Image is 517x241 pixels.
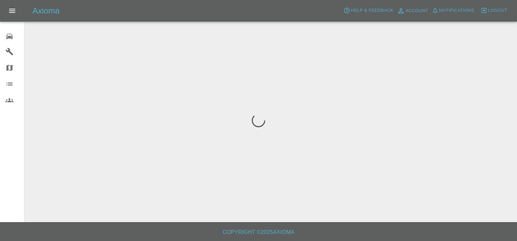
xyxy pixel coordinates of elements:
[32,5,60,16] h5: Axioma
[342,5,395,16] button: Help & Feedback
[439,7,474,15] span: Notifications
[488,7,507,15] span: Logout
[395,5,430,16] a: Account
[430,5,476,16] button: Notifications
[406,7,428,15] span: Account
[5,227,512,237] h6: Copyright © 2025 Axioma
[479,5,509,16] button: Logout
[351,7,393,15] span: Help & Feedback
[4,3,20,19] button: Open drawer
